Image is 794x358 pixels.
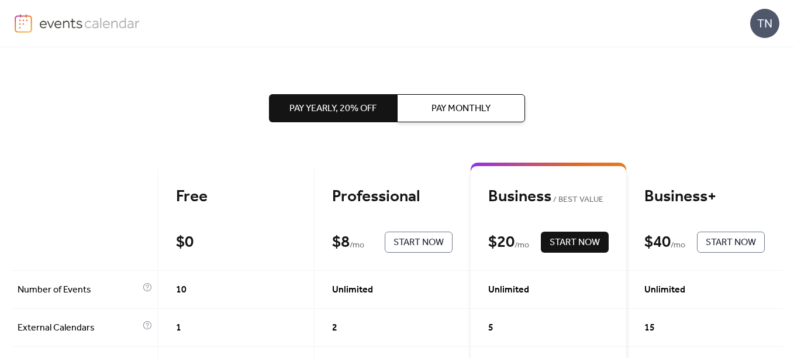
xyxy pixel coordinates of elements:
[431,102,491,116] span: Pay Monthly
[671,239,685,253] span: / mo
[176,232,194,253] div: $ 0
[550,236,600,250] span: Start Now
[551,193,603,207] span: BEST VALUE
[397,94,525,122] button: Pay Monthly
[332,283,373,297] span: Unlimited
[18,283,140,297] span: Number of Events
[644,232,671,253] div: $ 40
[269,94,397,122] button: Pay Yearly, 20% off
[697,232,765,253] button: Start Now
[176,321,181,335] span: 1
[488,321,493,335] span: 5
[176,187,296,207] div: Free
[289,102,377,116] span: Pay Yearly, 20% off
[488,232,515,253] div: $ 20
[15,14,32,33] img: logo
[750,9,779,38] div: TN
[176,283,187,297] span: 10
[332,187,453,207] div: Professional
[706,236,756,250] span: Start Now
[39,14,140,32] img: logo-type
[644,187,765,207] div: Business+
[18,321,140,335] span: External Calendars
[644,283,685,297] span: Unlimited
[385,232,453,253] button: Start Now
[332,232,350,253] div: $ 8
[515,239,529,253] span: / mo
[488,283,529,297] span: Unlimited
[541,232,609,253] button: Start Now
[332,321,337,335] span: 2
[350,239,364,253] span: / mo
[488,187,609,207] div: Business
[644,321,655,335] span: 15
[393,236,444,250] span: Start Now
